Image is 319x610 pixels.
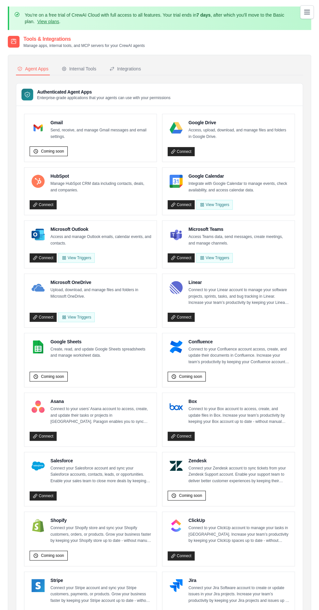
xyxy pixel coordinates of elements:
[188,119,289,126] h4: Google Drive
[50,398,151,405] h4: Asana
[188,406,289,425] p: Connect to your Box account to access, create, and update files in Box. Increase your team’s prod...
[32,519,45,532] img: Shopify Logo
[58,312,95,322] : View Triggers
[32,281,45,294] img: Microsoft OneDrive Logo
[50,525,151,544] p: Connect your Shopify store and sync your Shopify customers, orders, or products. Grow your busine...
[188,457,289,464] h4: Zendesk
[50,226,151,232] h4: Microsoft Outlook
[50,577,151,584] h4: Stripe
[170,579,183,592] img: Jira Logo
[188,226,289,232] h4: Microsoft Teams
[188,465,289,484] p: Connect your Zendesk account to sync tickets from your Zendesk Support account. Enable your suppo...
[60,63,98,75] button: Internal Tools
[170,459,183,472] img: Zendesk Logo
[188,279,289,286] h4: Linear
[109,66,141,72] div: Integrations
[50,465,151,484] p: Connect your Salesforce account and sync your Salesforce accounts, contacts, leads, or opportunit...
[170,121,183,134] img: Google Drive Logo
[17,66,49,72] div: Agent Apps
[32,340,45,353] img: Google Sheets Logo
[50,287,151,300] p: Upload, download, and manage files and folders in Microsoft OneDrive.
[37,89,171,95] h3: Authenticated Agent Apps
[41,149,64,154] span: Coming soon
[50,279,151,286] h4: Microsoft OneDrive
[23,43,145,48] p: Manage apps, internal tools, and MCP servers for your CrewAI agents
[188,577,289,584] h4: Jira
[168,147,195,156] a: Connect
[23,35,145,43] h2: Tools & Integrations
[168,313,195,322] a: Connect
[30,253,57,262] a: Connect
[50,127,151,140] p: Send, receive, and manage Gmail messages and email settings.
[168,432,195,441] a: Connect
[168,253,195,262] a: Connect
[168,200,195,209] a: Connect
[25,12,296,25] p: You're on a free trial of CrewAI Cloud with full access to all features. Your trial ends in , aft...
[50,119,151,126] h4: Gmail
[188,398,289,405] h4: Box
[188,525,289,544] p: Connect to your ClickUp account to manage your tasks in [GEOGRAPHIC_DATA]. Increase your team’s p...
[170,228,183,241] img: Microsoft Teams Logo
[16,63,50,75] button: Agent Apps
[50,181,151,193] p: Manage HubSpot CRM data including contacts, deals, and companies.
[50,338,151,345] h4: Google Sheets
[170,175,183,188] img: Google Calendar Logo
[168,551,195,560] a: Connect
[30,491,57,500] a: Connect
[50,173,151,179] h4: HubSpot
[30,313,57,322] a: Connect
[32,121,45,134] img: Gmail Logo
[179,374,202,379] span: Coming soon
[108,63,142,75] button: Integrations
[179,493,202,498] span: Coming soon
[50,234,151,246] p: Access and manage Outlook emails, calendar events, and contacts.
[188,181,289,193] p: Integrate with Google Calendar to manage events, check availability, and access calendar data.
[32,400,45,413] img: Asana Logo
[170,400,183,413] img: Box Logo
[58,253,95,263] : View Triggers
[32,459,45,472] img: Salesforce Logo
[50,406,151,425] p: Connect to your users’ Asana account to access, create, and update their tasks or projects in [GE...
[50,346,151,359] p: Create, read, and update Google Sheets spreadsheets and manage worksheet data.
[62,66,96,72] div: Internal Tools
[196,12,211,18] strong: 7 days
[300,5,314,19] button: Toggle navigation
[188,234,289,246] p: Access Teams data, send messages, create meetings, and manage channels.
[32,228,45,241] img: Microsoft Outlook Logo
[170,340,183,353] img: Confluence Logo
[188,517,289,524] h4: ClickUp
[170,281,183,294] img: Linear Logo
[196,200,233,210] button: View Triggers
[50,585,151,604] p: Connect your Stripe account and sync your Stripe customers, payments, or products. Grow your busi...
[50,517,151,524] h4: Shopify
[196,253,233,263] : View Triggers
[37,19,59,24] a: View plans
[188,338,289,345] h4: Confluence
[30,432,57,441] a: Connect
[41,553,64,558] span: Coming soon
[188,585,289,604] p: Connect your Jira Software account to create or update issues in your Jira projects. Increase you...
[32,175,45,188] img: HubSpot Logo
[37,95,171,100] p: Enterprise-grade applications that your agents can use with your permissions
[188,127,289,140] p: Access, upload, download, and manage files and folders in Google Drive.
[188,346,289,365] p: Connect to your Confluence account access, create, and update their documents in Confluence. Incr...
[32,579,45,592] img: Stripe Logo
[50,457,151,464] h4: Salesforce
[188,173,289,179] h4: Google Calendar
[41,374,64,379] span: Coming soon
[170,519,183,532] img: ClickUp Logo
[188,287,289,306] p: Connect to your Linear account to manage your software projects, sprints, tasks, and bug tracking...
[30,200,57,209] a: Connect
